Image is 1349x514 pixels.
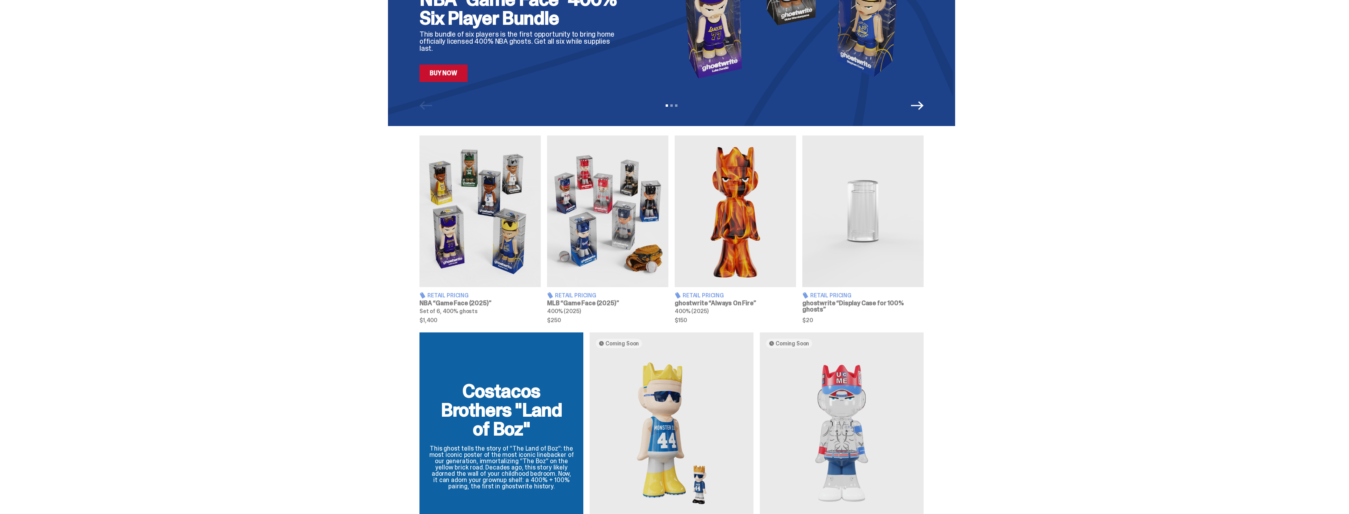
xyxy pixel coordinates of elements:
[675,308,708,315] span: 400% (2025)
[605,340,639,347] span: Coming Soon
[429,445,574,490] p: This ghost tells the story of “The Land of Boz”: the most iconic poster of the most iconic lineba...
[419,31,624,52] p: This bundle of six players is the first opportunity to bring home officially licensed 400% NBA gh...
[802,135,924,287] img: Display Case for 100% ghosts
[683,293,724,298] span: Retail Pricing
[911,99,924,112] button: Next
[427,293,469,298] span: Retail Pricing
[419,300,541,306] h3: NBA “Game Face (2025)”
[419,308,478,315] span: Set of 6, 400% ghosts
[547,308,581,315] span: 400% (2025)
[776,340,809,347] span: Coming Soon
[547,135,668,287] img: Game Face (2025)
[675,135,796,287] img: Always On Fire
[802,317,924,323] span: $20
[547,317,668,323] span: $250
[419,65,468,82] a: Buy Now
[675,317,796,323] span: $150
[419,135,541,323] a: Game Face (2025) Retail Pricing
[596,354,747,512] img: Land of Boz
[419,135,541,287] img: Game Face (2025)
[766,354,917,512] img: You Can't See Me
[547,300,668,306] h3: MLB “Game Face (2025)”
[810,293,852,298] span: Retail Pricing
[802,135,924,323] a: Display Case for 100% ghosts Retail Pricing
[670,104,673,107] button: View slide 2
[666,104,668,107] button: View slide 1
[429,382,574,438] h2: Costacos Brothers "Land of Boz"
[675,300,796,306] h3: ghostwrite “Always On Fire”
[675,135,796,323] a: Always On Fire Retail Pricing
[555,293,596,298] span: Retail Pricing
[675,104,677,107] button: View slide 3
[802,300,924,313] h3: ghostwrite “Display Case for 100% ghosts”
[419,317,541,323] span: $1,400
[547,135,668,323] a: Game Face (2025) Retail Pricing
